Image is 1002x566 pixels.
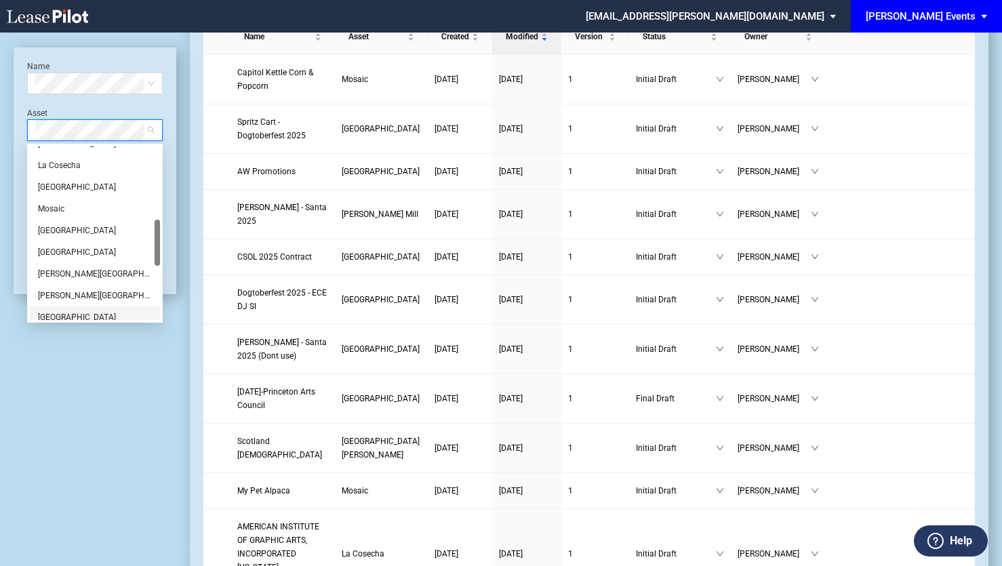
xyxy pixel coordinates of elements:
[499,207,555,221] a: [DATE]
[568,392,622,405] a: 1
[435,207,485,221] a: [DATE]
[342,434,421,462] a: [GEOGRAPHIC_DATA][PERSON_NAME]
[738,547,811,561] span: [PERSON_NAME]
[237,117,306,140] span: Spritz Cart - Dogtoberfest 2025
[237,68,313,91] span: Capitol Kettle Corn & Popcorn
[435,250,485,264] a: [DATE]
[811,167,819,176] span: down
[435,547,485,561] a: [DATE]
[811,210,819,218] span: down
[568,165,622,178] a: 1
[811,75,819,83] span: down
[30,220,160,241] div: Park Place
[568,293,622,306] a: 1
[435,295,458,304] span: [DATE]
[568,295,573,304] span: 1
[30,241,160,263] div: Preston Royal - East
[636,207,716,221] span: Initial Draft
[738,73,811,86] span: [PERSON_NAME]
[237,165,328,178] a: AW Promotions
[38,267,152,281] div: [PERSON_NAME][GEOGRAPHIC_DATA] - [GEOGRAPHIC_DATA]
[30,176,160,198] div: Lakeridge Village
[866,10,976,22] div: [PERSON_NAME] Events
[38,180,152,194] div: [GEOGRAPHIC_DATA]
[435,122,485,136] a: [DATE]
[237,385,328,412] a: [DATE]-Princeton Arts Council
[568,443,573,453] span: 1
[435,441,485,455] a: [DATE]
[499,165,555,178] a: [DATE]
[244,30,312,43] span: Name
[342,293,421,306] a: [GEOGRAPHIC_DATA]
[636,392,716,405] span: Final Draft
[499,441,555,455] a: [DATE]
[499,167,523,176] span: [DATE]
[499,392,555,405] a: [DATE]
[342,344,420,354] span: Freshfields Village
[568,441,622,455] a: 1
[738,484,811,498] span: [PERSON_NAME]
[499,486,523,496] span: [DATE]
[636,73,716,86] span: Initial Draft
[27,62,49,71] label: Name
[237,66,328,93] a: Capitol Kettle Corn & Popcorn
[499,73,555,86] a: [DATE]
[636,250,716,264] span: Initial Draft
[499,547,555,561] a: [DATE]
[738,165,811,178] span: [PERSON_NAME]
[342,207,421,221] a: [PERSON_NAME] Mill
[342,122,421,136] a: [GEOGRAPHIC_DATA]
[731,19,826,55] th: Owner
[499,293,555,306] a: [DATE]
[342,209,418,219] span: Atherton Mill
[435,443,458,453] span: [DATE]
[342,167,420,176] span: Downtown Palm Beach Gardens
[441,30,469,43] span: Created
[342,250,421,264] a: [GEOGRAPHIC_DATA]
[435,486,458,496] span: [DATE]
[342,252,420,262] span: Freshfields Village
[335,19,428,55] th: Asset
[499,342,555,356] a: [DATE]
[435,165,485,178] a: [DATE]
[435,394,458,403] span: [DATE]
[716,395,724,403] span: down
[499,124,523,134] span: [DATE]
[38,310,152,324] div: [GEOGRAPHIC_DATA]
[237,250,328,264] a: CSOL 2025 Contract
[342,484,421,498] a: Mosaic
[237,286,328,313] a: Dogtoberfest 2025 - ECE DJ SI
[342,394,420,403] span: Princeton Shopping Center
[237,338,327,361] span: Edwin McCora - Santa 2025 (Dont use)
[568,344,573,354] span: 1
[342,124,420,134] span: Freshfields Village
[342,75,368,84] span: Mosaic
[342,549,384,559] span: La Cosecha
[811,487,819,495] span: down
[499,209,523,219] span: [DATE]
[568,484,622,498] a: 1
[348,30,405,43] span: Asset
[716,253,724,261] span: down
[499,75,523,84] span: [DATE]
[38,202,152,216] div: Mosaic
[568,167,573,176] span: 1
[499,252,523,262] span: [DATE]
[811,253,819,261] span: down
[30,263,160,285] div: Preston Towne Crossing - North
[27,108,47,118] label: Asset
[342,392,421,405] a: [GEOGRAPHIC_DATA]
[30,198,160,220] div: Mosaic
[342,486,368,496] span: Mosaic
[636,293,716,306] span: Initial Draft
[914,525,988,557] button: Help
[342,295,420,304] span: Freshfields Village
[738,441,811,455] span: [PERSON_NAME]
[629,19,731,55] th: Status
[237,201,328,228] a: [PERSON_NAME] - Santa 2025
[237,288,327,311] span: Dogtoberfest 2025 - ECE DJ SI
[568,394,573,403] span: 1
[568,252,573,262] span: 1
[716,345,724,353] span: down
[568,73,622,86] a: 1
